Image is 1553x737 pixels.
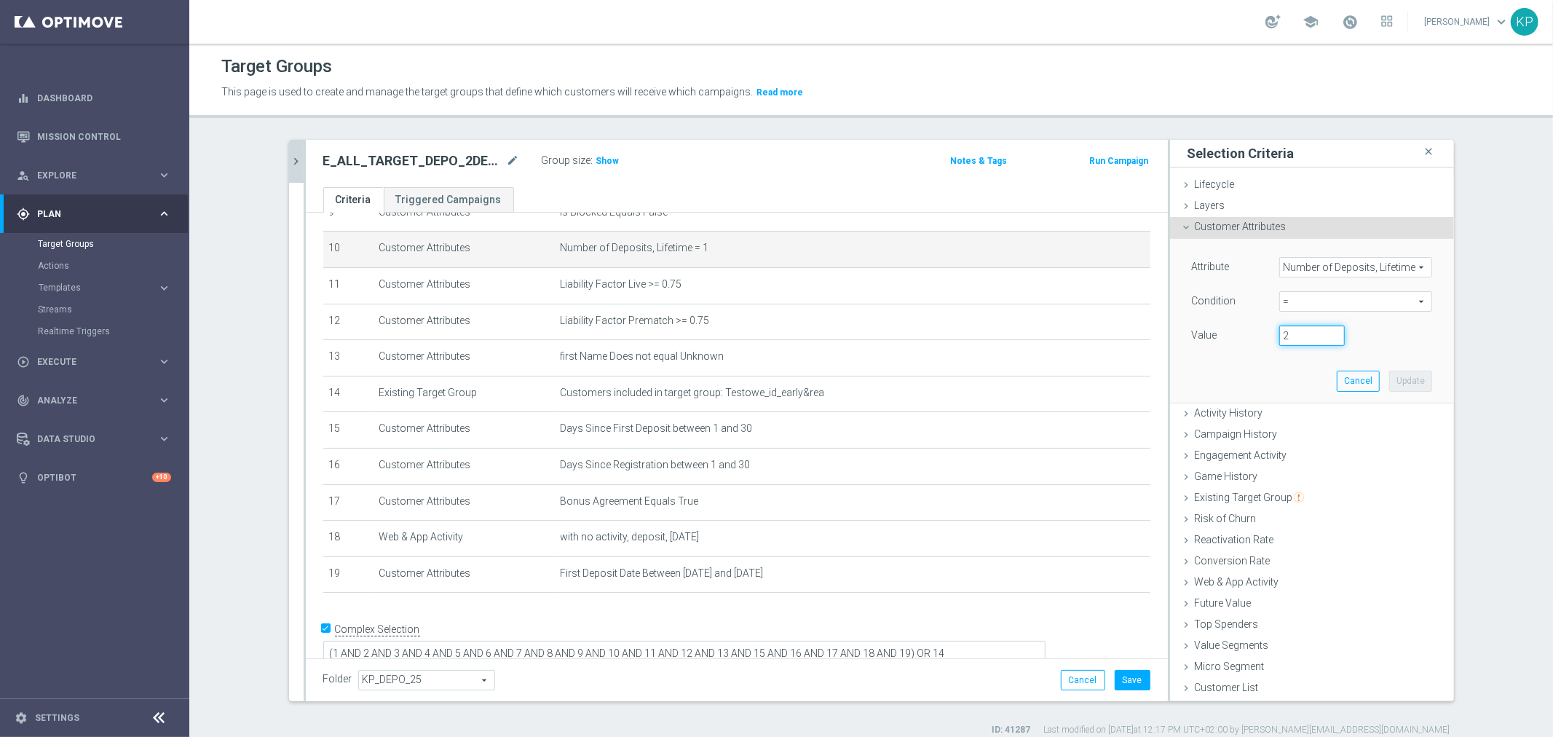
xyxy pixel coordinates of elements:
button: Mission Control [16,131,172,143]
a: Actions [38,260,151,272]
span: Game History [1195,470,1258,482]
td: Customer Attributes [373,267,555,304]
div: Data Studio [17,433,157,446]
label: Folder [323,673,352,685]
label: ID: 41287 [992,724,1031,736]
h3: Selection Criteria [1188,145,1295,162]
span: with no activity, deposit, [DATE] [561,531,700,543]
span: Liability Factor Live >= 0.75 [561,278,682,291]
h2: E_ALL_TARGET_DEPO_2DEPO WO EXTRA50 AUG25_220925 [323,152,504,170]
span: school [1303,14,1319,30]
button: person_search Explore keyboard_arrow_right [16,170,172,181]
span: Analyze [37,396,157,405]
span: Templates [39,283,143,292]
a: Optibot [37,458,152,497]
i: keyboard_arrow_right [157,432,171,446]
div: Execute [17,355,157,368]
td: 16 [323,448,373,484]
span: Days Since Registration between 1 and 30 [561,459,751,471]
button: Read more [755,84,805,100]
td: Customer Attributes [373,484,555,521]
div: Plan [17,208,157,221]
button: Notes & Tags [949,153,1008,169]
i: keyboard_arrow_right [157,168,171,182]
i: track_changes [17,394,30,407]
lable: Attribute [1192,261,1230,272]
i: keyboard_arrow_right [157,355,171,368]
td: Customer Attributes [373,556,555,593]
div: Streams [38,299,188,320]
span: Existing Target Group [1195,492,1304,503]
div: Dashboard [17,79,171,117]
td: Customer Attributes [373,304,555,340]
td: 13 [323,340,373,377]
i: play_circle_outline [17,355,30,368]
span: first Name Does not equal Unknown [561,350,724,363]
td: 14 [323,376,373,412]
label: Last modified on [DATE] at 12:17 PM UTC+02:00 by [PERSON_NAME][EMAIL_ADDRESS][DOMAIN_NAME] [1044,724,1450,736]
i: equalizer [17,92,30,105]
i: gps_fixed [17,208,30,221]
span: Campaign History [1195,428,1278,440]
span: Days Since First Deposit between 1 and 30 [561,422,753,435]
span: Engagement Activity [1195,449,1287,461]
div: +10 [152,473,171,482]
a: Mission Control [37,117,171,156]
button: Update [1389,371,1432,391]
button: lightbulb Optibot +10 [16,472,172,484]
label: Complex Selection [335,623,420,636]
a: Dashboard [37,79,171,117]
label: Value [1192,328,1217,342]
td: Customer Attributes [373,195,555,232]
td: 18 [323,521,373,557]
i: lightbulb [17,471,30,484]
span: Top Spenders [1195,618,1259,630]
div: Optibot [17,458,171,497]
span: Customer Attributes [1195,221,1287,232]
div: Templates [39,283,157,292]
div: Mission Control [17,117,171,156]
span: Liability Factor Prematch >= 0.75 [561,315,710,327]
lable: Condition [1192,295,1236,307]
td: 17 [323,484,373,521]
td: 11 [323,267,373,304]
div: Analyze [17,394,157,407]
div: Realtime Triggers [38,320,188,342]
h1: Target Groups [221,56,332,77]
a: Target Groups [38,238,151,250]
i: keyboard_arrow_right [157,281,171,295]
a: Triggered Campaigns [384,187,514,213]
button: Templates keyboard_arrow_right [38,282,172,293]
div: Explore [17,169,157,182]
td: Customer Attributes [373,232,555,268]
i: close [1422,142,1437,162]
span: Conversion Rate [1195,555,1271,567]
td: Customer Attributes [373,412,555,449]
button: Data Studio keyboard_arrow_right [16,433,172,445]
span: Web & App Activity [1195,576,1279,588]
td: 10 [323,232,373,268]
span: This page is used to create and manage the target groups that define which customers will receive... [221,86,753,98]
button: play_circle_outline Execute keyboard_arrow_right [16,356,172,368]
button: track_changes Analyze keyboard_arrow_right [16,395,172,406]
span: Activity History [1195,407,1263,419]
button: equalizer Dashboard [16,92,172,104]
div: gps_fixed Plan keyboard_arrow_right [16,208,172,220]
span: Layers [1195,200,1225,211]
td: 12 [323,304,373,340]
a: Streams [38,304,151,315]
span: Execute [37,358,157,366]
span: Risk of Churn [1195,513,1257,524]
button: Cancel [1337,371,1380,391]
td: Customer Attributes [373,340,555,377]
td: 15 [323,412,373,449]
i: mode_edit [507,152,520,170]
i: settings [15,712,28,725]
span: First Deposit Date Between [DATE] and [DATE] [561,567,764,580]
td: Web & App Activity [373,521,555,557]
